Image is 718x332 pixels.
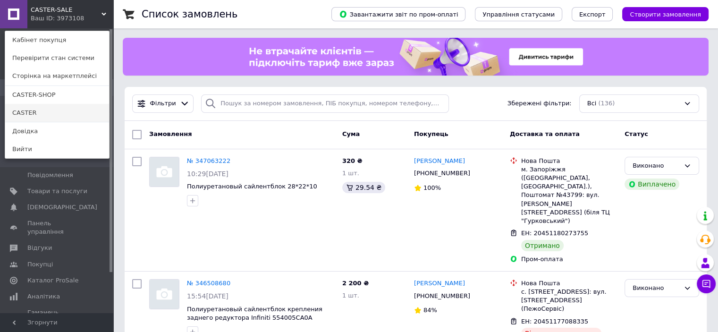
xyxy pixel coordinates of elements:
span: Покупець [414,130,448,137]
a: № 346508680 [187,280,230,287]
div: Нова Пошта [521,157,617,165]
div: [PHONE_NUMBER] [412,290,472,302]
a: Кабінет покупця [5,31,109,49]
div: Отримано [521,240,564,251]
button: Управління статусами [475,7,562,21]
span: ЕН: 20451180273755 [521,230,588,237]
span: Статус [625,130,648,137]
button: Експорт [572,7,613,21]
span: Каталог ProSale [27,276,78,285]
span: 320 ₴ [342,157,363,164]
span: 84% [423,306,437,314]
span: Доставка та оплата [510,130,580,137]
img: Фото товару [150,157,179,187]
a: Вийти [5,140,109,158]
span: Повідомлення [27,171,73,179]
img: 6677453955_w2048_h2048_1536h160_ne_vtrachajte_kl__it_tarif_vzhe_zaraz_1.png [235,38,597,76]
span: ЕН: 20451177088335 [521,318,588,325]
input: Пошук за номером замовлення, ПІБ покупця, номером телефону, Email, номером накладної [201,94,449,113]
span: Фільтри [150,99,176,108]
span: [DEMOGRAPHIC_DATA] [27,203,97,212]
span: Гаманець компанії [27,308,87,325]
div: Виплачено [625,179,679,190]
a: Фото товару [149,279,179,309]
span: 10:29[DATE] [187,170,228,178]
span: Збережені фільтри: [507,99,572,108]
span: Покупці [27,260,53,269]
img: Фото товару [150,280,179,309]
button: Завантажити звіт по пром-оплаті [331,7,465,21]
a: [PERSON_NAME] [414,157,465,166]
div: Пром-оплата [521,255,617,264]
a: Полиуретановый сайлентблок 28*22*10 [187,183,317,190]
span: Відгуки [27,244,52,252]
span: Завантажити звіт по пром-оплаті [339,10,458,18]
button: Створити замовлення [622,7,709,21]
button: Чат з покупцем [697,274,716,293]
div: Нова Пошта [521,279,617,288]
span: 1 шт. [342,170,359,177]
a: № 347063222 [187,157,230,164]
span: Управління статусами [482,11,555,18]
span: 15:54[DATE] [187,292,228,300]
div: м. Запоріжжя ([GEOGRAPHIC_DATA], [GEOGRAPHIC_DATA].), Поштомат №43799: вул. [PERSON_NAME][STREET_... [521,165,617,225]
a: [PERSON_NAME] [414,279,465,288]
span: (136) [598,100,615,107]
a: Полиуретановый сайлентблок крепления заднего редуктора Infiniti 554005CA0A [187,306,322,322]
div: Виконано [633,161,680,171]
span: Замовлення [149,130,192,137]
span: Експорт [579,11,606,18]
a: Створити замовлення [613,10,709,17]
span: Товари та послуги [27,187,87,196]
span: Створити замовлення [630,11,701,18]
span: 100% [423,184,441,191]
a: CASTER-SHOP [5,86,109,104]
span: Cума [342,130,360,137]
div: с. [STREET_ADDRESS]: вул. [STREET_ADDRESS] (ПежоСервіс) [521,288,617,314]
div: [PHONE_NUMBER] [412,167,472,179]
span: 2 200 ₴ [342,280,369,287]
span: Аналітика [27,292,60,301]
div: Виконано [633,283,680,293]
span: Всі [587,99,597,108]
a: Фото товару [149,157,179,187]
a: Перевірити стан системи [5,49,109,67]
span: Панель управління [27,219,87,236]
div: Ваш ID: 3973108 [31,14,70,23]
span: CASTER-SALE [31,6,101,14]
a: CASTER [5,104,109,122]
div: 29.54 ₴ [342,182,385,193]
h1: Список замовлень [142,9,237,20]
a: Сторінка на маркетплейсі [5,67,109,85]
span: 1 шт. [342,292,359,299]
a: Довідка [5,122,109,140]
